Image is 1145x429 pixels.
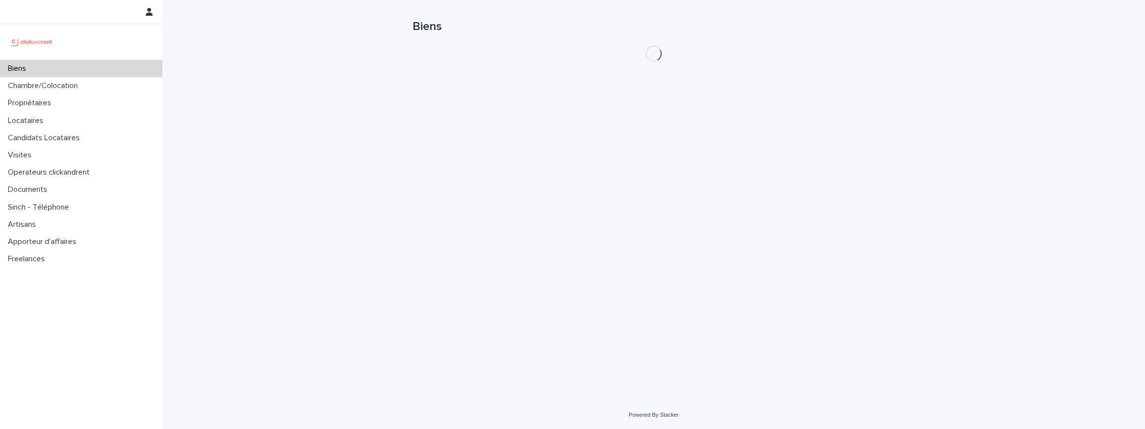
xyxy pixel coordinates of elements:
p: Propriétaires [4,98,59,108]
img: UCB0brd3T0yccxBKYDjQ [8,32,56,52]
p: Chambre/Colocation [4,81,86,91]
p: Freelances [4,254,53,264]
h1: Biens [413,20,895,34]
p: Candidats Locataires [4,133,88,143]
a: Powered By Stacker [629,412,678,418]
p: Sinch - Téléphone [4,203,77,212]
p: Biens [4,64,34,73]
p: Locataires [4,116,51,125]
p: Operateurs clickandrent [4,168,97,177]
p: Apporteur d'affaires [4,237,84,246]
p: Visites [4,151,39,160]
p: Documents [4,185,55,194]
p: Artisans [4,220,44,229]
